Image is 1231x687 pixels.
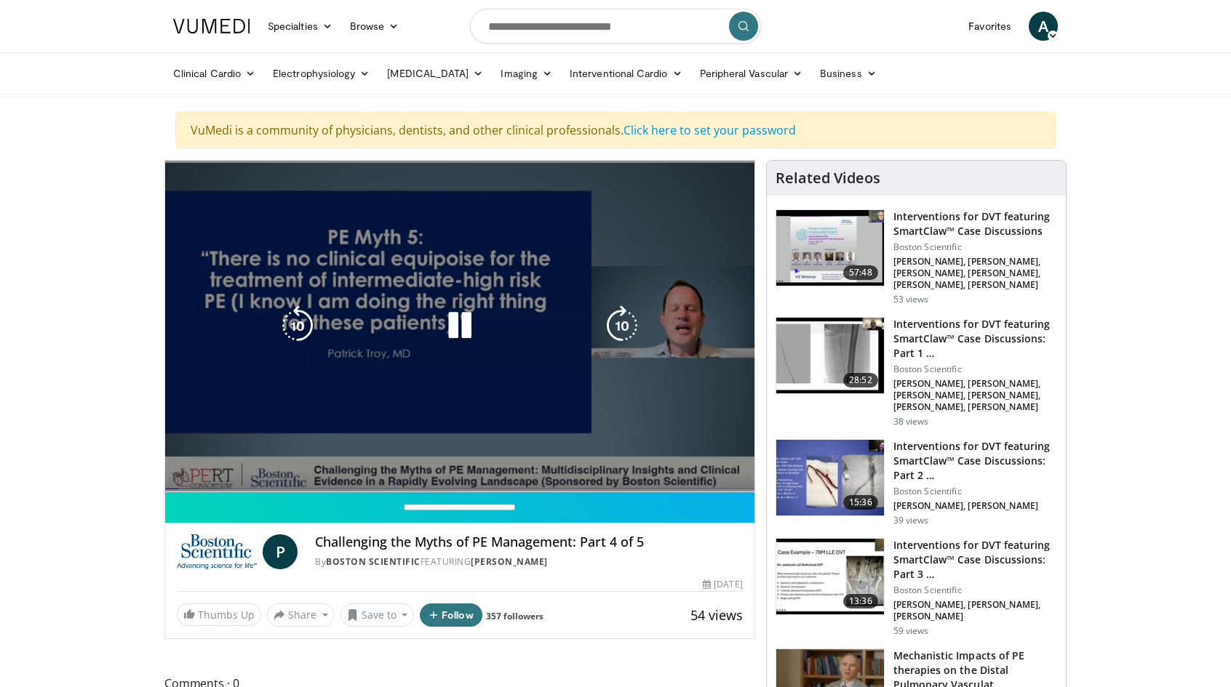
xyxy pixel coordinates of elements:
a: P [263,534,298,569]
p: 59 views [893,625,929,637]
h4: Challenging the Myths of PE Management: Part 4 of 5 [315,534,742,550]
p: [PERSON_NAME], [PERSON_NAME] [893,500,1057,512]
h3: Interventions for DVT featuring SmartClaw™ Case Discussions [893,209,1057,238]
a: Browse [341,12,408,41]
a: 357 followers [486,610,543,622]
button: Follow [420,603,482,627]
p: [PERSON_NAME], [PERSON_NAME], [PERSON_NAME] [893,599,1057,622]
a: 13:36 Interventions for DVT featuring SmartClaw™ Case Discussions: Part 3 … Boston Scientific [PE... [776,538,1057,637]
a: Click here to set your password [624,122,796,138]
a: A [1029,12,1058,41]
p: Boston Scientific [893,241,1057,253]
a: Imaging [492,59,561,88]
img: f80d5c17-e695-4770-8d66-805e03df8342.150x105_q85_crop-smart_upscale.jpg [776,210,884,286]
a: Thumbs Up [177,603,261,626]
button: Save to [340,603,415,627]
a: Boston Scientific [326,555,421,568]
a: Clinical Cardio [164,59,264,88]
p: [PERSON_NAME], [PERSON_NAME], [PERSON_NAME], [PERSON_NAME], [PERSON_NAME], [PERSON_NAME] [893,378,1057,413]
div: [DATE] [703,578,742,591]
a: Specialties [259,12,341,41]
div: VuMedi is a community of physicians, dentists, and other clinical professionals. [175,112,1056,148]
p: 39 views [893,515,929,526]
video-js: Video Player [165,161,754,492]
h3: Interventions for DVT featuring SmartClaw™ Case Discussions: Part 2 … [893,439,1057,483]
span: 57:48 [843,265,878,280]
a: 57:48 Interventions for DVT featuring SmartClaw™ Case Discussions Boston Scientific [PERSON_NAME]... [776,209,1057,305]
p: Boston Scientific [893,486,1057,497]
img: c7c8053f-07ab-4f92-a446-8a4fb167e281.150x105_q85_crop-smart_upscale.jpg [776,539,884,614]
span: 13:36 [843,594,878,608]
img: 8e34a565-0f1f-4312-bf6d-12e5c78bba72.150x105_q85_crop-smart_upscale.jpg [776,318,884,393]
a: 28:52 Interventions for DVT featuring SmartClaw™ Case Discussions: Part 1 … Boston Scientific [PE... [776,317,1057,427]
p: Boston Scientific [893,363,1057,375]
span: 54 views [690,606,743,624]
h3: Interventions for DVT featuring SmartClaw™ Case Discussions: Part 1 … [893,317,1057,361]
input: Search topics, interventions [470,9,761,44]
img: VuMedi Logo [173,19,250,33]
div: By FEATURING [315,555,742,569]
h4: Related Videos [776,169,880,187]
a: [PERSON_NAME] [471,555,548,568]
a: Business [811,59,885,88]
a: Peripheral Vascular [691,59,811,88]
img: Boston Scientific [177,534,257,569]
a: 15:36 Interventions for DVT featuring SmartClaw™ Case Discussions: Part 2 … Boston Scientific [PE... [776,439,1057,526]
p: Boston Scientific [893,584,1057,596]
button: Share [267,603,335,627]
span: 28:52 [843,373,878,387]
span: 15:36 [843,495,878,510]
p: 38 views [893,416,929,427]
a: Electrophysiology [264,59,378,88]
p: 53 views [893,294,929,305]
a: Interventional Cardio [561,59,691,88]
p: [PERSON_NAME], [PERSON_NAME], [PERSON_NAME], [PERSON_NAME], [PERSON_NAME], [PERSON_NAME] [893,256,1057,291]
h3: Interventions for DVT featuring SmartClaw™ Case Discussions: Part 3 … [893,538,1057,582]
img: c9201aff-c63c-4c30-aa18-61314b7b000e.150x105_q85_crop-smart_upscale.jpg [776,440,884,515]
a: Favorites [960,12,1020,41]
a: [MEDICAL_DATA] [378,59,492,88]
